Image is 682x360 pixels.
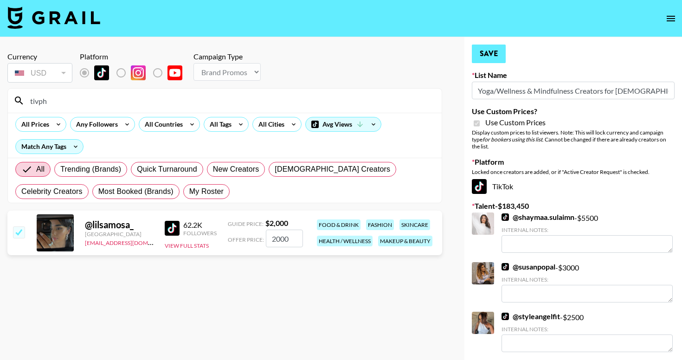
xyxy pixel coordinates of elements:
div: Currency is locked to USD [7,61,72,84]
span: Celebrity Creators [21,186,83,197]
img: TikTok [502,313,509,320]
div: List locked to TikTok. [80,63,190,83]
img: TikTok [165,221,180,236]
div: Display custom prices to list viewers. Note: This will lock currency and campaign type . Cannot b... [472,129,675,150]
div: makeup & beauty [378,236,432,246]
label: Platform [472,157,675,167]
span: Most Booked (Brands) [98,186,174,197]
button: View Full Stats [165,242,209,249]
div: Followers [183,230,217,237]
div: Internal Notes: [502,276,673,283]
label: Talent - $ 183,450 [472,201,675,211]
input: 2,000 [266,230,303,247]
img: TikTok [502,263,509,270]
a: @susanpopal [502,262,555,271]
a: @styleangelfit [502,312,560,321]
div: Avg Views [306,117,381,131]
div: Internal Notes: [502,326,673,333]
img: TikTok [94,65,109,80]
div: food & drink [317,219,360,230]
button: open drawer [662,9,680,28]
label: Use Custom Prices? [472,107,675,116]
img: Grail Talent [7,6,100,29]
div: Match Any Tags [16,140,83,154]
span: [DEMOGRAPHIC_DATA] Creators [275,164,390,175]
img: TikTok [502,213,509,221]
div: All Countries [139,117,185,131]
div: All Cities [253,117,286,131]
div: Currency [7,52,72,61]
div: skincare [399,219,430,230]
img: YouTube [167,65,182,80]
label: List Name [472,71,675,80]
div: All Prices [16,117,51,131]
em: for bookers using this list [483,136,542,143]
div: TikTok [472,179,675,194]
span: Guide Price: [228,220,264,227]
span: My Roster [189,186,224,197]
button: Save [472,45,506,63]
span: Use Custom Prices [485,118,546,127]
div: [GEOGRAPHIC_DATA] [85,231,154,238]
div: - $ 3000 [502,262,673,302]
span: All [36,164,45,175]
div: - $ 2500 [502,312,673,352]
div: @ lilsamosa_ [85,219,154,231]
div: Locked once creators are added, or if "Active Creator Request" is checked. [472,168,675,175]
div: USD [9,65,71,81]
img: TikTok [472,179,487,194]
div: Any Followers [71,117,120,131]
strong: $ 2,000 [265,219,288,227]
a: [EMAIL_ADDRESS][DOMAIN_NAME] [85,238,178,246]
input: Search by User Name [25,93,436,108]
span: Trending (Brands) [60,164,121,175]
span: New Creators [213,164,259,175]
div: Campaign Type [193,52,261,61]
span: Offer Price: [228,236,264,243]
div: 62.2K [183,220,217,230]
div: Internal Notes: [502,226,673,233]
div: All Tags [204,117,233,131]
span: Quick Turnaround [137,164,197,175]
div: fashion [366,219,394,230]
div: - $ 5500 [502,212,673,253]
div: health / wellness [317,236,373,246]
div: Platform [80,52,190,61]
a: @shaymaa.sulaimn [502,212,574,222]
img: Instagram [131,65,146,80]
